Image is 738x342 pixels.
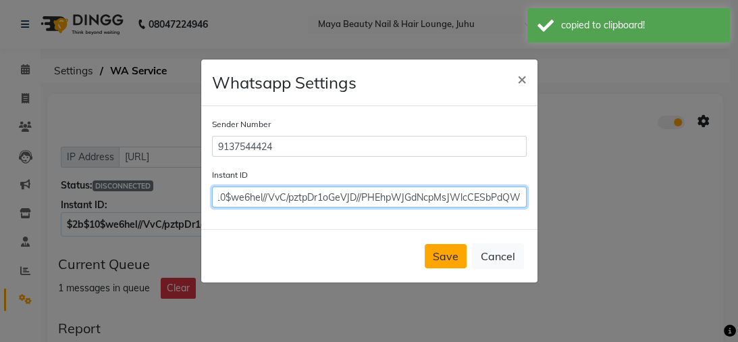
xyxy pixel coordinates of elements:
[517,68,527,89] span: ×
[472,243,524,269] button: Cancel
[212,169,248,181] label: Instant ID
[561,18,720,32] div: copied to clipboard!
[212,118,271,130] label: Sender Number
[425,244,467,268] button: Save
[212,70,357,95] h4: Whatsapp Settings
[506,59,537,97] button: Close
